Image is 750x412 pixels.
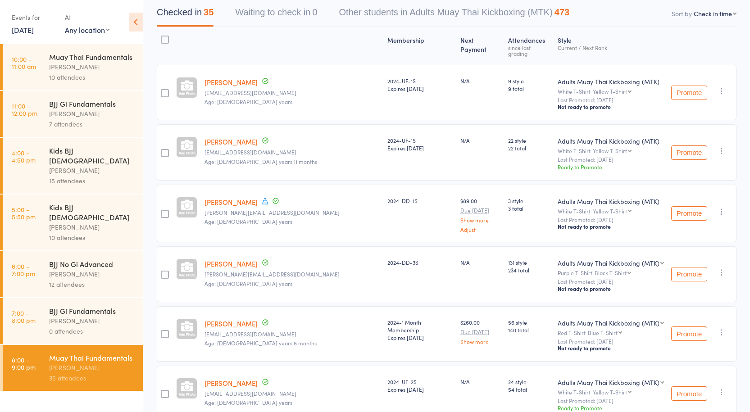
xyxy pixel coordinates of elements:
[3,298,143,344] a: 7:00 -8:00 pmBJJ Gi Fundamentals[PERSON_NAME]0 attendees
[339,3,570,27] button: Other students in Adults Muay Thai Kickboxing (MTK)473
[3,345,143,391] a: 8:00 -9:00 pmMuay Thai Fundamentals[PERSON_NAME]35 attendees
[558,404,664,412] div: Ready to Promote
[205,149,380,155] small: Modernfiber2908@gmail.com
[205,77,258,87] a: [PERSON_NAME]
[593,148,627,154] div: Yellow T-Shirt
[505,31,554,61] div: Atten­dances
[49,176,135,186] div: 15 attendees
[595,270,627,276] div: Black T-Shirt
[49,306,135,316] div: BJJ Gi Fundamentals
[460,136,501,144] div: N/A
[235,3,317,27] button: Waiting to check in0
[387,144,453,152] div: Expires [DATE]
[312,7,317,17] div: 0
[558,344,664,352] div: Not ready to promote
[593,389,627,395] div: Yellow T-Shirt
[12,356,36,371] time: 8:00 - 9:00 pm
[460,378,501,385] div: N/A
[205,398,292,406] span: Age: [DEMOGRAPHIC_DATA] years
[49,72,135,82] div: 10 attendees
[3,195,143,250] a: 5:00 -5:50 pmKids BJJ [DEMOGRAPHIC_DATA][PERSON_NAME]10 attendees
[558,148,664,154] div: White T-Shirt
[508,144,550,152] span: 22 total
[558,217,664,223] small: Last Promoted: [DATE]
[49,62,135,72] div: [PERSON_NAME]
[508,204,550,212] span: 3 total
[593,208,627,214] div: Yellow T-Shirt
[558,88,664,94] div: White T-Shirt
[508,197,550,204] span: 3 style
[460,197,501,232] div: $89.00
[558,398,664,404] small: Last Promoted: [DATE]
[205,339,317,347] span: Age: [DEMOGRAPHIC_DATA] years 8 months
[387,334,453,341] div: Expires [DATE]
[49,269,135,279] div: [PERSON_NAME]
[49,279,135,290] div: 12 attendees
[387,136,453,152] div: 2024-UF-1S
[671,326,707,341] button: Promote
[49,232,135,243] div: 10 attendees
[593,88,627,94] div: Yellow T-Shirt
[508,326,550,334] span: 140 total
[554,31,668,61] div: Style
[12,10,56,25] div: Events for
[205,197,258,207] a: [PERSON_NAME]
[205,217,292,225] span: Age: [DEMOGRAPHIC_DATA] years
[671,386,707,401] button: Promote
[558,77,664,86] div: Adults Muay Thai Kickboxing (MTK)
[49,145,135,165] div: Kids BJJ [DEMOGRAPHIC_DATA]
[12,309,36,324] time: 7:00 - 8:00 pm
[3,138,143,194] a: 4:00 -4:50 pmKids BJJ [DEMOGRAPHIC_DATA][PERSON_NAME]15 attendees
[49,316,135,326] div: [PERSON_NAME]
[460,318,501,344] div: $260.00
[387,385,453,393] div: Expires [DATE]
[205,390,380,397] small: edivalastro98@gmail.com
[49,259,135,269] div: BJJ No Gi Advanced
[49,373,135,383] div: 35 attendees
[457,31,505,61] div: Next Payment
[558,197,664,206] div: Adults Muay Thai Kickboxing (MTK)
[558,97,664,103] small: Last Promoted: [DATE]
[49,222,135,232] div: [PERSON_NAME]
[508,85,550,92] span: 9 total
[671,145,707,160] button: Promote
[387,378,453,393] div: 2024-UF-2S
[3,91,143,137] a: 11:00 -12:00 pmBJJ Gi Fundamentals[PERSON_NAME]7 attendees
[558,103,664,110] div: Not ready to promote
[558,258,659,267] div: Adults Muay Thai Kickboxing (MTK)
[694,9,732,18] div: Check in time
[387,85,453,92] div: Expires [DATE]
[460,339,501,344] a: Show more
[3,251,143,297] a: 6:00 -7:00 pmBJJ No Gi Advanced[PERSON_NAME]12 attendees
[49,52,135,62] div: Muay Thai Fundamentals
[558,208,664,214] div: White T-Shirt
[49,353,135,362] div: Muay Thai Fundamentals
[384,31,457,61] div: Membership
[205,98,292,105] span: Age: [DEMOGRAPHIC_DATA] years
[558,378,659,387] div: Adults Muay Thai Kickboxing (MTK)
[508,258,550,266] span: 131 style
[508,45,550,56] div: since last grading
[558,278,664,285] small: Last Promoted: [DATE]
[12,263,35,277] time: 6:00 - 7:00 pm
[12,55,36,70] time: 10:00 - 11:00 am
[508,77,550,85] span: 9 style
[12,102,37,117] time: 11:00 - 12:00 pm
[588,330,618,335] div: Blue T-Shirt
[558,163,664,171] div: Ready to Promote
[558,285,664,292] div: Not ready to promote
[49,326,135,336] div: 0 attendees
[204,7,214,17] div: 35
[508,378,550,385] span: 24 style
[12,25,34,35] a: [DATE]
[12,206,36,220] time: 5:00 - 5:50 pm
[12,149,36,163] time: 4:00 - 4:50 pm
[49,165,135,176] div: [PERSON_NAME]
[671,267,707,281] button: Promote
[558,338,664,344] small: Last Promoted: [DATE]
[49,119,135,129] div: 7 attendees
[387,77,453,92] div: 2024-UF-1S
[460,217,501,223] a: Show more
[508,136,550,144] span: 22 style
[49,202,135,222] div: Kids BJJ [DEMOGRAPHIC_DATA]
